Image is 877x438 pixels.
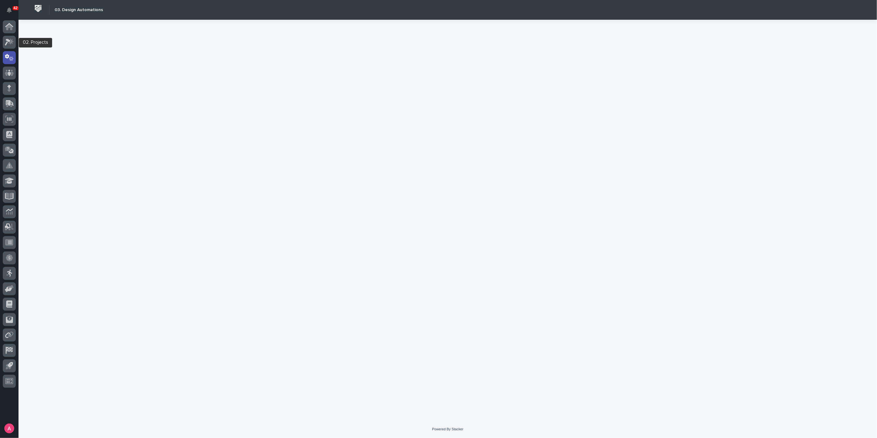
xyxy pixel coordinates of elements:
a: Powered By Stacker [432,427,463,431]
button: Notifications [3,4,16,17]
p: 42 [14,6,18,10]
div: Notifications42 [8,7,16,17]
h2: 03. Design Automations [55,7,103,13]
button: users-avatar [3,422,16,435]
img: Workspace Logo [32,3,44,14]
